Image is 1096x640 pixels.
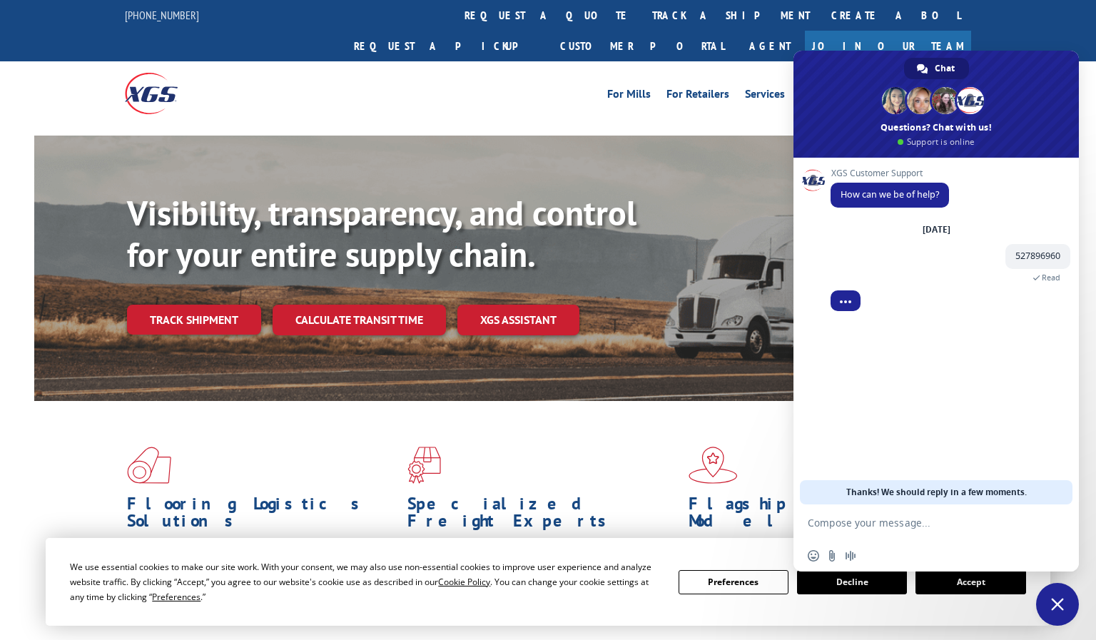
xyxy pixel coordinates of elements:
a: Request a pickup [343,31,549,61]
a: [PHONE_NUMBER] [125,8,199,22]
a: For Mills [607,88,651,104]
span: Preferences [152,591,201,603]
h1: Flagship Distribution Model [689,495,958,537]
textarea: Compose your message... [808,517,1033,529]
img: xgs-icon-total-supply-chain-intelligence-red [127,447,171,484]
b: Visibility, transparency, and control for your entire supply chain. [127,191,636,276]
a: Join Our Team [805,31,971,61]
button: Preferences [679,570,788,594]
span: Cookie Policy [438,576,490,588]
h1: Specialized Freight Experts [407,495,677,537]
img: xgs-icon-focused-on-flooring-red [407,447,441,484]
div: Cookie Consent Prompt [46,538,1050,626]
a: Services [745,88,785,104]
img: xgs-icon-flagship-distribution-model-red [689,447,738,484]
a: For Retailers [666,88,729,104]
button: Accept [915,570,1025,594]
p: From 123 overlength loads to delicate cargo, our experienced staff knows the best way to move you... [407,537,677,600]
span: Our agile distribution network gives you nationwide inventory management on demand. [689,537,951,570]
span: How can we be of help? [841,188,939,200]
a: XGS ASSISTANT [457,305,579,335]
a: Calculate transit time [273,305,446,335]
span: Chat [935,58,955,79]
h1: Flooring Logistics Solutions [127,495,397,537]
div: Chat [904,58,969,79]
span: Insert an emoji [808,550,819,562]
span: Thanks! We should reply in a few moments. [846,480,1027,504]
span: As an industry carrier of choice, XGS has brought innovation and dedication to flooring logistics... [127,537,396,587]
a: Track shipment [127,305,261,335]
span: Read [1042,273,1060,283]
span: Audio message [845,550,856,562]
div: [DATE] [923,225,950,234]
a: Agent [735,31,805,61]
span: XGS Customer Support [831,168,949,178]
a: Customer Portal [549,31,735,61]
div: We use essential cookies to make our site work. With your consent, we may also use non-essential ... [70,559,661,604]
span: Send a file [826,550,838,562]
div: Close chat [1036,583,1079,626]
span: 527896960 [1015,250,1060,262]
button: Decline [797,570,907,594]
